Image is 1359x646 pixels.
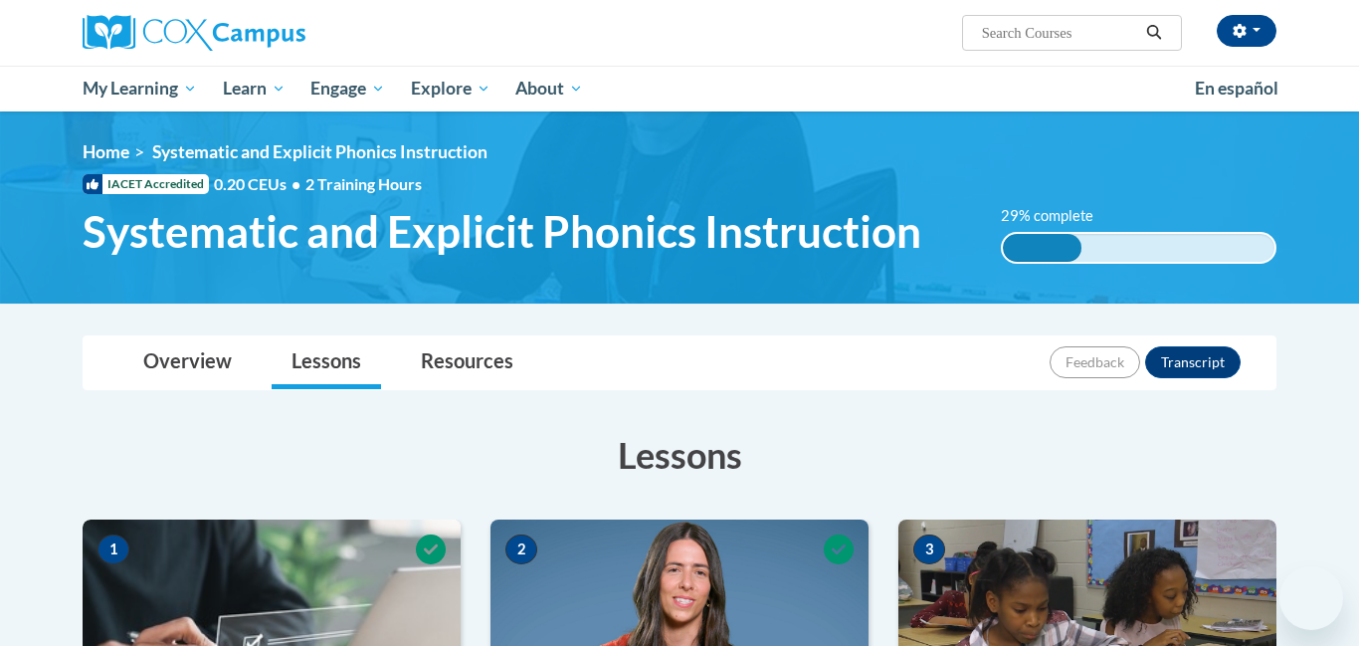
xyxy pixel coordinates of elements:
span: 2 Training Hours [305,174,422,193]
a: Home [83,141,129,162]
a: Engage [297,66,398,111]
span: 1 [97,535,129,564]
span: My Learning [83,77,197,101]
span: Systematic and Explicit Phonics Instruction [83,205,921,258]
span: 2 [505,535,537,564]
span: Engage [310,77,385,101]
span: About [515,77,583,101]
img: Cox Campus [83,15,305,51]
button: Transcript [1145,346,1241,378]
a: My Learning [70,66,210,111]
div: Main menu [53,66,1306,111]
span: IACET Accredited [83,174,209,194]
a: Cox Campus [83,15,461,51]
span: En español [1195,78,1278,99]
iframe: Button to launch messaging window [1279,566,1343,630]
span: Systematic and Explicit Phonics Instruction [152,141,487,162]
a: Overview [123,336,252,389]
span: • [291,174,300,193]
span: Explore [411,77,490,101]
button: Search [1139,21,1169,45]
input: Search Courses [980,21,1139,45]
a: Lessons [272,336,381,389]
a: About [503,66,597,111]
span: 0.20 CEUs [214,173,305,195]
a: Resources [401,336,533,389]
h3: Lessons [83,430,1276,480]
span: Learn [223,77,286,101]
a: En español [1182,68,1291,109]
span: 3 [913,535,945,564]
a: Explore [398,66,503,111]
button: Account Settings [1217,15,1276,47]
button: Feedback [1050,346,1140,378]
a: Learn [210,66,298,111]
div: 29% complete [1003,234,1081,262]
label: 29% complete [1001,205,1115,227]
